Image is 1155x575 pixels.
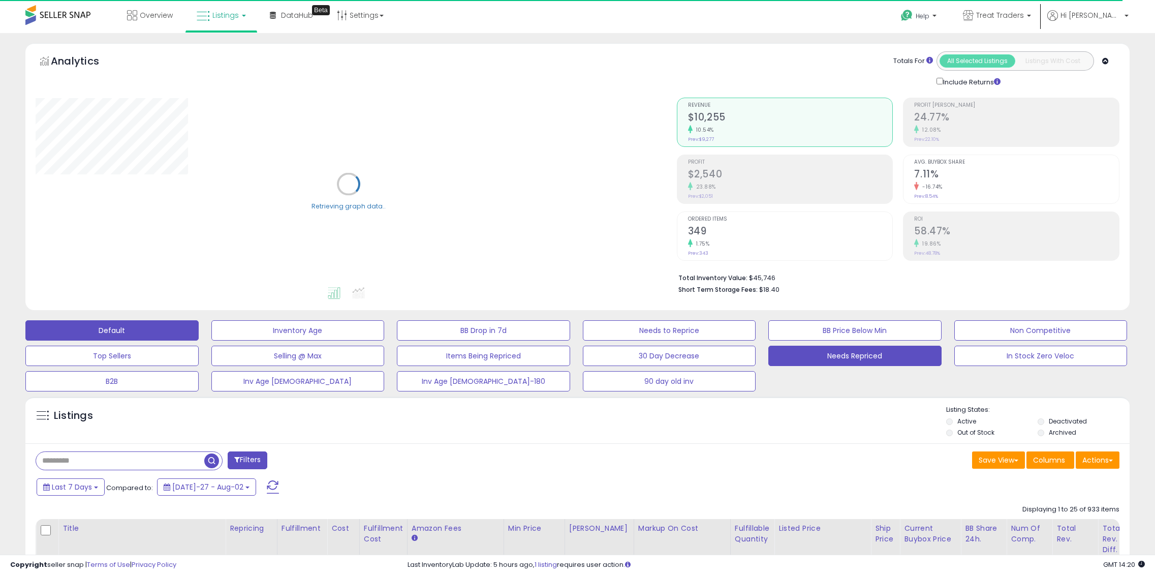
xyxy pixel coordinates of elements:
[281,10,313,20] span: DataHub
[63,523,221,534] div: Title
[778,523,866,534] div: Listed Price
[1015,54,1090,68] button: Listings With Cost
[768,320,942,341] button: BB Price Below Min
[893,2,947,33] a: Help
[688,160,893,165] span: Profit
[569,523,630,534] div: [PERSON_NAME]
[688,217,893,222] span: Ordered Items
[688,136,714,142] small: Prev: $9,277
[914,160,1119,165] span: Avg. Buybox Share
[678,274,747,282] b: Total Inventory Value:
[946,405,1130,415] p: Listing States:
[940,54,1015,68] button: All Selected Listings
[916,12,929,20] span: Help
[1022,505,1119,515] div: Displaying 1 to 25 of 933 items
[688,193,713,199] small: Prev: $2,051
[1103,560,1145,569] span: 2025-08-10 14:20 GMT
[10,560,47,569] strong: Copyright
[919,183,943,191] small: -16.74%
[735,523,770,544] div: Fulfillable Quantity
[1026,451,1074,469] button: Columns
[52,482,92,492] span: Last 7 Days
[172,482,243,492] span: [DATE]-27 - Aug-02
[583,371,756,391] button: 90 day old inv
[972,451,1025,469] button: Save View
[914,250,940,256] small: Prev: 48.78%
[211,371,385,391] button: Inv Age [DEMOGRAPHIC_DATA]
[759,285,779,294] span: $18.40
[1033,455,1065,465] span: Columns
[957,417,976,426] label: Active
[132,560,176,569] a: Privacy Policy
[212,10,239,20] span: Listings
[311,201,386,210] div: Retrieving graph data..
[914,168,1119,182] h2: 7.11%
[87,560,130,569] a: Terms of Use
[37,478,105,496] button: Last 7 Days
[397,346,570,366] button: Items Being Repriced
[1076,451,1119,469] button: Actions
[1011,523,1048,544] div: Num of Comp.
[412,534,418,543] small: Amazon Fees.
[914,193,938,199] small: Prev: 8.54%
[535,560,557,569] a: 1 listing
[678,271,1112,283] li: $45,746
[106,483,153,493] span: Compared to:
[312,5,330,15] div: Tooltip anchor
[688,111,893,125] h2: $10,255
[583,320,756,341] button: Needs to Reprice
[954,346,1128,366] button: In Stock Zero Veloc
[364,523,403,544] div: Fulfillment Cost
[904,523,956,544] div: Current Buybox Price
[914,217,1119,222] span: ROI
[914,225,1119,239] h2: 58.47%
[638,523,726,534] div: Markup on Cost
[768,346,942,366] button: Needs Repriced
[397,320,570,341] button: BB Drop in 7d
[140,10,173,20] span: Overview
[211,320,385,341] button: Inventory Age
[211,346,385,366] button: Selling @ Max
[1049,417,1087,426] label: Deactivated
[1049,428,1076,437] label: Archived
[693,183,716,191] small: 23.88%
[919,240,941,248] small: 19.86%
[914,103,1119,108] span: Profit [PERSON_NAME]
[688,103,893,108] span: Revenue
[957,428,994,437] label: Out of Stock
[331,523,355,534] div: Cost
[965,523,1002,544] div: BB Share 24h.
[875,523,895,544] div: Ship Price
[1056,523,1094,544] div: Total Rev.
[678,285,758,294] b: Short Term Storage Fees:
[893,56,933,66] div: Totals For
[25,371,199,391] button: B2B
[954,320,1128,341] button: Non Competitive
[10,560,176,570] div: seller snap | |
[914,111,1119,125] h2: 24.77%
[157,478,256,496] button: [DATE]-27 - Aug-02
[693,126,714,134] small: 10.54%
[51,54,119,71] h5: Analytics
[634,519,730,559] th: The percentage added to the cost of goods (COGS) that forms the calculator for Min & Max prices.
[25,320,199,341] button: Default
[228,451,267,469] button: Filters
[397,371,570,391] button: Inv Age [DEMOGRAPHIC_DATA]-180
[54,409,93,423] h5: Listings
[693,240,710,248] small: 1.75%
[1102,523,1131,555] div: Total Rev. Diff.
[914,136,939,142] small: Prev: 22.10%
[929,76,1013,87] div: Include Returns
[900,9,913,22] i: Get Help
[412,523,500,534] div: Amazon Fees
[1060,10,1121,20] span: Hi [PERSON_NAME]
[408,560,1145,570] div: Last InventoryLab Update: 5 hours ago, requires user action.
[583,346,756,366] button: 30 Day Decrease
[282,523,323,534] div: Fulfillment
[688,250,708,256] small: Prev: 343
[230,523,273,534] div: Repricing
[919,126,941,134] small: 12.08%
[508,523,560,534] div: Min Price
[976,10,1024,20] span: Treat Traders
[1047,10,1129,33] a: Hi [PERSON_NAME]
